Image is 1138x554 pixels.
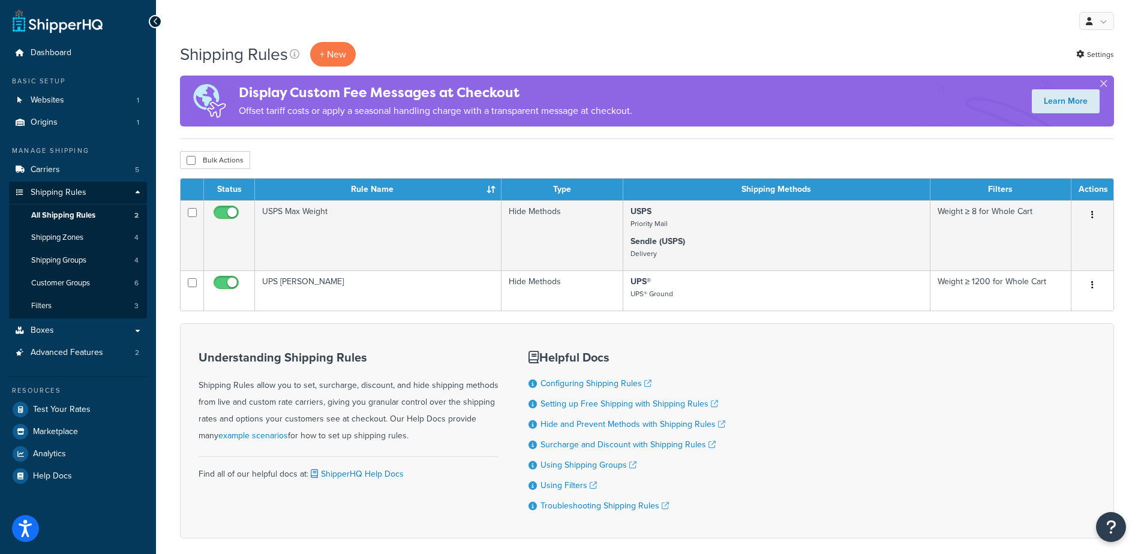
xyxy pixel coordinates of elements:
a: Troubleshooting Shipping Rules [541,499,669,512]
a: Shipping Groups 4 [9,249,147,272]
td: Weight ≥ 8 for Whole Cart [930,200,1071,270]
span: 5 [135,165,139,175]
td: Hide Methods [502,200,623,270]
small: Delivery [630,248,657,259]
li: Carriers [9,159,147,181]
li: Shipping Groups [9,249,147,272]
span: Customer Groups [31,278,90,288]
li: Shipping Zones [9,227,147,249]
a: Boxes [9,320,147,342]
th: Shipping Methods [623,179,930,200]
a: Configuring Shipping Rules [541,377,651,390]
small: UPS® Ground [630,288,673,299]
span: Marketplace [33,427,78,437]
img: duties-banner-06bc72dcb5fe05cb3f9472aba00be2ae8eb53ab6f0d8bb03d382ba314ac3c341.png [180,76,239,127]
a: Marketplace [9,421,147,442]
a: Carriers 5 [9,159,147,181]
strong: UPS® [630,275,651,288]
strong: USPS [630,205,651,218]
span: Origins [31,118,58,128]
div: Resources [9,386,147,396]
h1: Shipping Rules [180,43,288,66]
a: Using Shipping Groups [541,459,636,471]
span: All Shipping Rules [31,210,95,221]
a: Analytics [9,443,147,465]
span: Help Docs [33,471,72,481]
a: Surcharge and Discount with Shipping Rules [541,438,716,451]
h3: Understanding Shipping Rules [199,351,499,364]
a: ShipperHQ Home [13,9,103,33]
li: Customer Groups [9,272,147,294]
a: Test Your Rates [9,399,147,420]
a: All Shipping Rules 2 [9,204,147,227]
a: Learn More [1032,89,1100,113]
td: Hide Methods [502,270,623,311]
li: Websites [9,89,147,112]
a: Settings [1076,46,1114,63]
span: Filters [31,301,52,311]
a: Websites 1 [9,89,147,112]
p: + New [310,42,356,67]
a: Setting up Free Shipping with Shipping Rules [541,398,718,410]
a: Origins 1 [9,112,147,134]
li: Advanced Features [9,342,147,364]
p: Offset tariff costs or apply a seasonal handling charge with a transparent message at checkout. [239,103,632,119]
th: Status [204,179,255,200]
div: Shipping Rules allow you to set, surcharge, discount, and hide shipping methods from live and cus... [199,351,499,444]
a: Shipping Zones 4 [9,227,147,249]
a: Filters 3 [9,295,147,317]
span: Analytics [33,449,66,459]
span: Advanced Features [31,348,103,358]
a: ShipperHQ Help Docs [308,468,404,480]
div: Find all of our helpful docs at: [199,456,499,483]
th: Type [502,179,623,200]
li: All Shipping Rules [9,204,147,227]
a: Help Docs [9,465,147,487]
span: Dashboard [31,48,71,58]
td: UPS [PERSON_NAME] [255,270,502,311]
th: Rule Name : activate to sort column ascending [255,179,502,200]
th: Filters [930,179,1071,200]
h3: Helpful Docs [529,351,725,364]
a: Using Filters [541,479,597,492]
td: Weight ≥ 1200 for Whole Cart [930,270,1071,311]
button: Bulk Actions [180,151,250,169]
span: Boxes [31,326,54,336]
span: Shipping Zones [31,233,83,243]
span: 1 [137,95,139,106]
span: Test Your Rates [33,405,91,415]
span: Websites [31,95,64,106]
span: 6 [134,278,139,288]
a: Advanced Features 2 [9,342,147,364]
h4: Display Custom Fee Messages at Checkout [239,83,632,103]
div: Manage Shipping [9,146,147,156]
li: Shipping Rules [9,182,147,318]
span: 2 [135,348,139,358]
span: 1 [137,118,139,128]
button: Open Resource Center [1096,512,1126,542]
td: USPS Max Weight [255,200,502,270]
span: 4 [134,255,139,266]
span: 4 [134,233,139,243]
li: Filters [9,295,147,317]
strong: Sendle (USPS) [630,235,685,248]
span: 2 [134,210,139,221]
small: Priority Mail [630,218,668,229]
a: Dashboard [9,42,147,64]
span: Shipping Groups [31,255,86,266]
a: Hide and Prevent Methods with Shipping Rules [541,418,725,430]
a: Shipping Rules [9,182,147,204]
a: example scenarios [218,429,288,442]
a: Customer Groups 6 [9,272,147,294]
span: Carriers [31,165,60,175]
div: Basic Setup [9,76,147,86]
th: Actions [1071,179,1113,200]
li: Origins [9,112,147,134]
span: Shipping Rules [31,188,86,198]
